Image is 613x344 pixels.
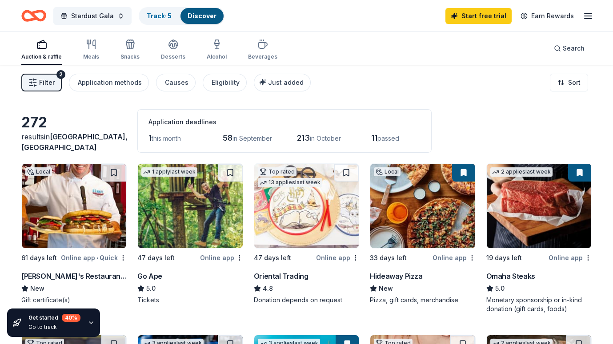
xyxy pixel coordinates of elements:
span: Filter [39,77,55,88]
div: 2 applies last week [490,167,553,177]
div: 19 days left [486,253,522,263]
div: Beverages [248,53,277,60]
div: Local [374,167,401,176]
span: [GEOGRAPHIC_DATA], [GEOGRAPHIC_DATA] [21,132,128,152]
div: Hideaway Pizza [370,271,422,281]
span: Just added [268,79,304,86]
a: Image for Kenny's Restaurant GroupLocal61 days leftOnline app•Quick[PERSON_NAME]'s Restaurant Gro... [21,163,127,304]
div: Monetary sponsorship or in-kind donation (gift cards, foods) [486,296,592,313]
div: Online app [316,252,359,263]
div: Online app Quick [61,252,127,263]
img: Image for Oriental Trading [254,164,359,248]
div: Go Ape [137,271,162,281]
div: [PERSON_NAME]'s Restaurant Group [21,271,127,281]
button: Alcohol [207,36,227,65]
div: Pizza, gift cards, merchandise [370,296,475,304]
a: Image for Hideaway PizzaLocal33 days leftOnline appHideaway PizzaNewPizza, gift cards, merchandise [370,163,475,304]
span: 213 [297,133,310,142]
span: 5.0 [146,283,156,294]
div: Alcohol [207,53,227,60]
button: Snacks [120,36,140,65]
div: Auction & raffle [21,53,62,60]
div: Eligibility [212,77,240,88]
span: New [379,283,393,294]
div: Omaha Steaks [486,271,535,281]
div: Tickets [137,296,243,304]
div: 2 [56,70,65,79]
div: Application methods [78,77,142,88]
img: Image for Kenny's Restaurant Group [22,164,126,248]
button: Just added [254,74,311,91]
div: Online app [433,252,476,263]
button: Application methods [69,74,149,91]
div: Donation depends on request [254,296,359,304]
div: Desserts [161,53,185,60]
div: Online app [549,252,592,263]
span: 4.8 [263,283,273,294]
span: this month [152,134,181,142]
button: Eligibility [203,74,247,91]
span: Search [563,43,585,54]
div: Local [25,167,52,176]
a: Image for Oriental TradingTop rated13 applieslast week47 days leftOnline appOriental Trading4.8Do... [254,163,359,304]
button: Beverages [248,36,277,65]
button: Desserts [161,36,185,65]
a: Start free trial [445,8,512,24]
div: 47 days left [137,253,175,263]
span: New [30,283,44,294]
button: Sort [550,74,588,91]
div: Application deadlines [148,117,421,127]
div: 40 % [62,314,80,322]
img: Image for Hideaway Pizza [370,164,475,248]
span: passed [377,134,399,142]
div: 33 days left [370,253,407,263]
a: Home [21,5,46,26]
span: in October [310,134,341,142]
div: 13 applies last week [258,178,322,187]
button: Stardust Gala [53,7,132,25]
span: Stardust Gala [71,11,114,21]
div: 1 apply last week [141,167,197,177]
span: • [96,254,98,261]
span: 1 [148,133,152,142]
div: Oriental Trading [254,271,309,281]
div: results [21,131,127,153]
div: Meals [83,53,99,60]
div: Get started [28,314,80,322]
div: Go to track [28,324,80,331]
button: Filter2 [21,74,62,91]
div: Snacks [120,53,140,60]
span: 58 [223,133,232,142]
span: Sort [568,77,581,88]
span: 11 [371,133,377,142]
a: Earn Rewards [515,8,579,24]
a: Track· 5 [147,12,172,20]
div: Causes [165,77,188,88]
a: Image for Go Ape1 applylast week47 days leftOnline appGo Ape5.0Tickets [137,163,243,304]
div: 61 days left [21,253,57,263]
button: Meals [83,36,99,65]
div: 47 days left [254,253,291,263]
a: Discover [188,12,216,20]
button: Auction & raffle [21,36,62,65]
button: Track· 5Discover [139,7,224,25]
span: in September [232,134,272,142]
button: Search [547,40,592,57]
div: Top rated [258,167,296,176]
span: in [21,132,128,152]
img: Image for Omaha Steaks [487,164,591,248]
div: Online app [200,252,243,263]
div: 272 [21,114,127,131]
button: Causes [156,74,196,91]
div: Gift certificate(s) [21,296,127,304]
a: Image for Omaha Steaks 2 applieslast week19 days leftOnline appOmaha Steaks5.0Monetary sponsorshi... [486,163,592,313]
img: Image for Go Ape [138,164,242,248]
span: 5.0 [495,283,505,294]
